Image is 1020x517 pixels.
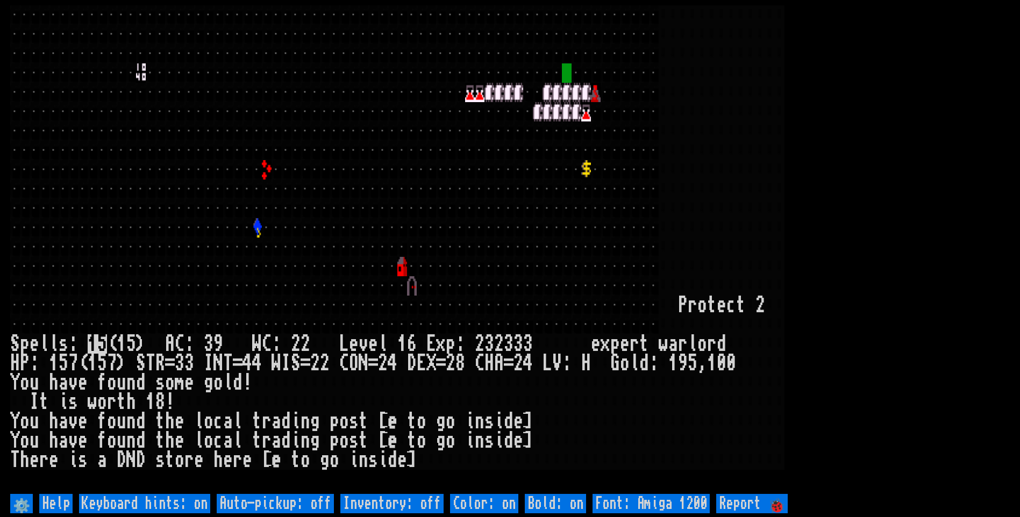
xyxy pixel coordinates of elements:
[252,354,262,373] div: 4
[475,354,484,373] div: C
[68,392,78,412] div: s
[630,354,639,373] div: l
[68,334,78,354] div: :
[523,412,533,431] div: ]
[484,431,494,450] div: s
[68,412,78,431] div: v
[610,334,620,354] div: p
[175,412,184,431] div: e
[88,334,97,354] mark: 1
[688,334,697,354] div: l
[388,431,397,450] div: e
[639,334,649,354] div: t
[233,450,242,470] div: r
[620,354,630,373] div: o
[736,296,746,315] div: t
[126,373,136,392] div: n
[349,450,359,470] div: i
[272,334,281,354] div: :
[107,373,117,392] div: o
[213,412,223,431] div: c
[446,412,455,431] div: o
[525,494,586,513] input: Bold: on
[117,354,126,373] div: )
[378,354,388,373] div: 2
[262,334,272,354] div: C
[213,334,223,354] div: 9
[262,412,272,431] div: r
[320,354,330,373] div: 2
[388,412,397,431] div: e
[68,431,78,450] div: v
[10,373,20,392] div: Y
[717,296,726,315] div: e
[117,392,126,412] div: t
[688,296,697,315] div: r
[388,354,397,373] div: 4
[165,450,175,470] div: t
[291,412,301,431] div: i
[707,296,717,315] div: t
[717,334,726,354] div: d
[175,450,184,470] div: o
[165,373,175,392] div: o
[301,412,310,431] div: n
[581,354,591,373] div: H
[217,494,334,513] input: Auto-pickup: off
[504,354,513,373] div: =
[49,354,59,373] div: 1
[697,296,707,315] div: o
[494,431,504,450] div: i
[39,392,49,412] div: t
[475,431,484,450] div: n
[339,412,349,431] div: o
[465,431,475,450] div: i
[450,494,518,513] input: Color: on
[475,334,484,354] div: 2
[668,334,678,354] div: a
[184,450,194,470] div: r
[291,431,301,450] div: i
[252,412,262,431] div: t
[252,431,262,450] div: t
[97,392,107,412] div: o
[97,431,107,450] div: f
[494,334,504,354] div: 2
[707,334,717,354] div: r
[175,354,184,373] div: 3
[78,354,88,373] div: (
[165,334,175,354] div: A
[339,431,349,450] div: o
[10,494,33,513] input: ⚙️
[136,373,146,392] div: d
[407,354,417,373] div: D
[272,354,281,373] div: W
[30,450,39,470] div: e
[155,373,165,392] div: s
[20,412,30,431] div: o
[39,494,73,513] input: Help
[136,412,146,431] div: d
[126,392,136,412] div: h
[523,334,533,354] div: 3
[97,412,107,431] div: f
[591,334,601,354] div: e
[30,354,39,373] div: :
[155,450,165,470] div: s
[117,431,126,450] div: u
[407,431,417,450] div: t
[20,373,30,392] div: o
[455,354,465,373] div: 8
[49,412,59,431] div: h
[378,431,388,450] div: [
[126,334,136,354] div: 5
[49,450,59,470] div: e
[10,412,20,431] div: Y
[301,334,310,354] div: 2
[10,450,20,470] div: T
[146,354,155,373] div: T
[49,334,59,354] div: l
[20,431,30,450] div: o
[59,354,68,373] div: 5
[426,354,436,373] div: X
